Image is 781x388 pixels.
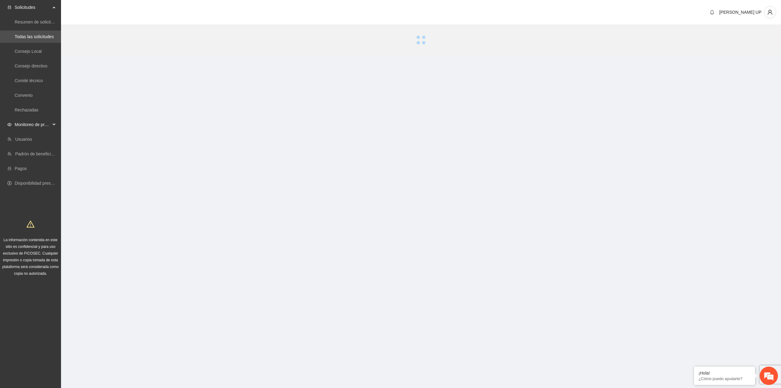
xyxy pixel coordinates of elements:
[7,5,12,9] span: inbox
[15,181,67,186] a: Disponibilidad presupuestal
[764,9,776,15] span: user
[15,93,33,98] a: Convenio
[7,122,12,127] span: eye
[2,238,59,276] span: La información contenida en este sitio es confidencial y para uso exclusivo de FICOSEC. Cualquier...
[15,34,54,39] a: Todas las solicitudes
[707,10,717,15] span: bell
[15,63,47,68] a: Consejo directivo
[15,166,27,171] a: Pagos
[15,107,38,112] a: Rechazadas
[719,10,761,15] span: [PERSON_NAME] UP
[15,137,32,142] a: Usuarios
[15,49,42,54] a: Consejo Local
[27,220,34,228] span: warning
[100,3,115,18] div: Minimizar ventana de chat en vivo
[707,7,717,17] button: bell
[15,20,83,24] a: Resumen de solicitudes por aprobar
[764,6,776,18] button: user
[32,31,103,39] div: Chatee con nosotros ahora
[3,167,116,188] textarea: Escriba su mensaje y pulse “Intro”
[15,151,60,156] a: Padrón de beneficiarios
[15,118,51,131] span: Monitoreo de proyectos
[699,376,750,381] p: ¿Cómo puedo ayudarte?
[15,1,51,13] span: Solicitudes
[15,78,43,83] a: Comité técnico
[35,82,84,143] span: Estamos en línea.
[699,371,750,375] div: ¡Hola!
